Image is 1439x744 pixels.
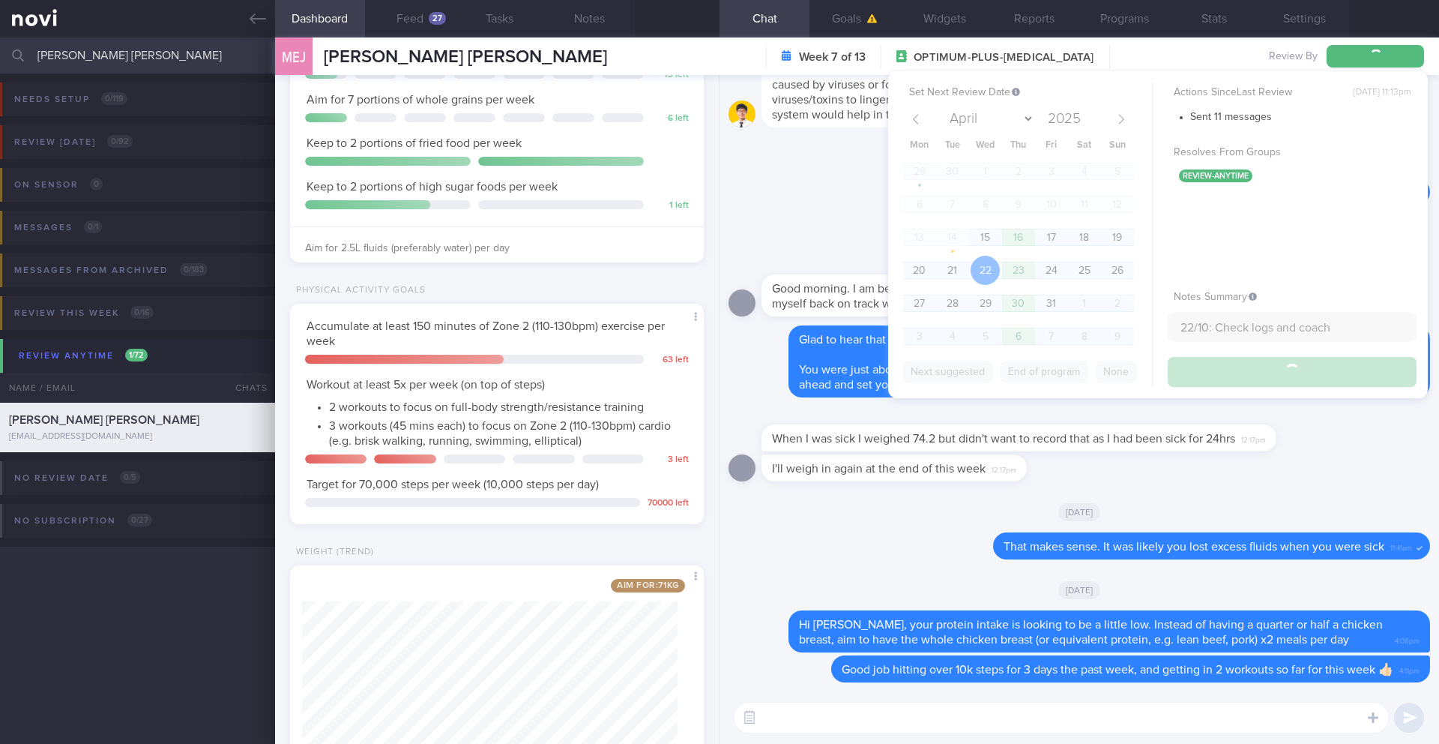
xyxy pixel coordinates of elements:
span: review-anytime [1179,169,1252,182]
span: Target for 70,000 steps per week (10,000 steps per day) [307,478,599,490]
span: Notes Summary [1174,292,1257,302]
span: 0 / 1 [84,220,102,233]
span: [PERSON_NAME] [PERSON_NAME] [324,48,607,66]
span: [DATE] [1058,581,1101,599]
span: Aim for 2.5L fluids (preferably water) per day [305,243,510,253]
div: On sensor [10,175,106,195]
span: 11:41am [1390,539,1412,553]
span: 0 / 183 [180,263,208,276]
li: 3 workouts (45 mins each) to focus on Zone 2 (110-130bpm) cardio (e.g. brisk walking, running, sw... [329,415,687,448]
span: Accumulate at least 150 minutes of Zone 2 (110-130bpm) exercise per week [307,320,665,347]
div: Chats [215,373,275,403]
div: 27 [429,12,446,25]
span: 0 / 92 [107,135,133,148]
div: Messages [10,217,106,238]
div: No review date [10,468,144,488]
span: OPTIMUM-PLUS-[MEDICAL_DATA] [914,50,1093,65]
span: Hi [PERSON_NAME], your protein intake is looking to be a little low. Instead of having a quarter ... [799,619,1383,646]
span: 1 / 72 [125,349,148,361]
div: 1 left [651,200,689,211]
span: 4:11pm [1399,662,1420,676]
div: Review this week [10,303,157,323]
span: [DATE] 11:13pm [1354,87,1411,98]
span: 0 / 5 [120,471,140,484]
label: Actions Since Last Review [1174,86,1411,100]
div: Review anytime [15,346,151,366]
label: Resolves From Groups [1174,146,1411,160]
span: 4:08pm [1395,632,1420,646]
div: Review [DATE] [10,132,136,152]
span: 0 [90,178,103,190]
span: Workout at least 5x per week (on top of steps) [307,379,545,391]
div: 3 left [651,454,689,466]
div: Weight (Trend) [290,547,374,558]
span: Glad to hear that you are feeling better and getting back on track 🙂 [799,334,1156,346]
span: Keep to 2 portions of fried food per week [307,137,522,149]
span: Keep to 2 portions of high sugar foods per week [307,181,558,193]
span: [DATE] [1058,503,1101,521]
span: Good job hitting over 10k steps for 3 days the past week, and getting in 2 workouts so far for th... [842,664,1393,676]
span: 0 / 27 [127,514,152,526]
div: 6 left [651,113,689,124]
label: Set Next Review Date [909,86,1146,100]
div: 13 left [651,70,689,81]
strong: Week 7 of 13 [799,49,866,64]
span: When I was sick I weighed 74.2 but didn't want to record that as I had been sick for 24hrs [772,433,1235,445]
span: Aim for: 71 kg [611,579,685,592]
span: 0 / 119 [101,92,127,105]
span: [PERSON_NAME] [PERSON_NAME] [9,414,199,426]
div: [EMAIL_ADDRESS][DOMAIN_NAME] [9,431,266,442]
span: Good morning. I am better now and have started back on the medication again without any issues. J... [772,283,1350,310]
span: 12:17pm [992,461,1016,475]
span: 0 / 16 [130,306,154,319]
li: Sent 11 messages [1190,107,1417,124]
div: No subscription [10,511,156,531]
li: 2 workouts to focus on full-body strength/resistance training [329,396,687,415]
span: You were just about to hit your 10% weight loss target of 75kg on [DATE]! Let's build on that mom... [799,364,1393,391]
span: Review By [1269,50,1318,64]
span: Aim for 7 portions of whole grains per week [307,94,534,106]
span: I'll weigh in again at the end of this week [772,463,986,475]
div: Physical Activity Goals [290,285,426,296]
span: That makes sense. It was likely you lost excess fluids when you were sick [1004,541,1384,553]
span: 12:17pm [1241,431,1266,445]
div: Needs setup [10,89,131,109]
div: Messages from Archived [10,260,211,280]
div: MEJ [271,28,316,86]
div: 63 left [651,355,689,366]
div: 70000 left [648,498,689,509]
